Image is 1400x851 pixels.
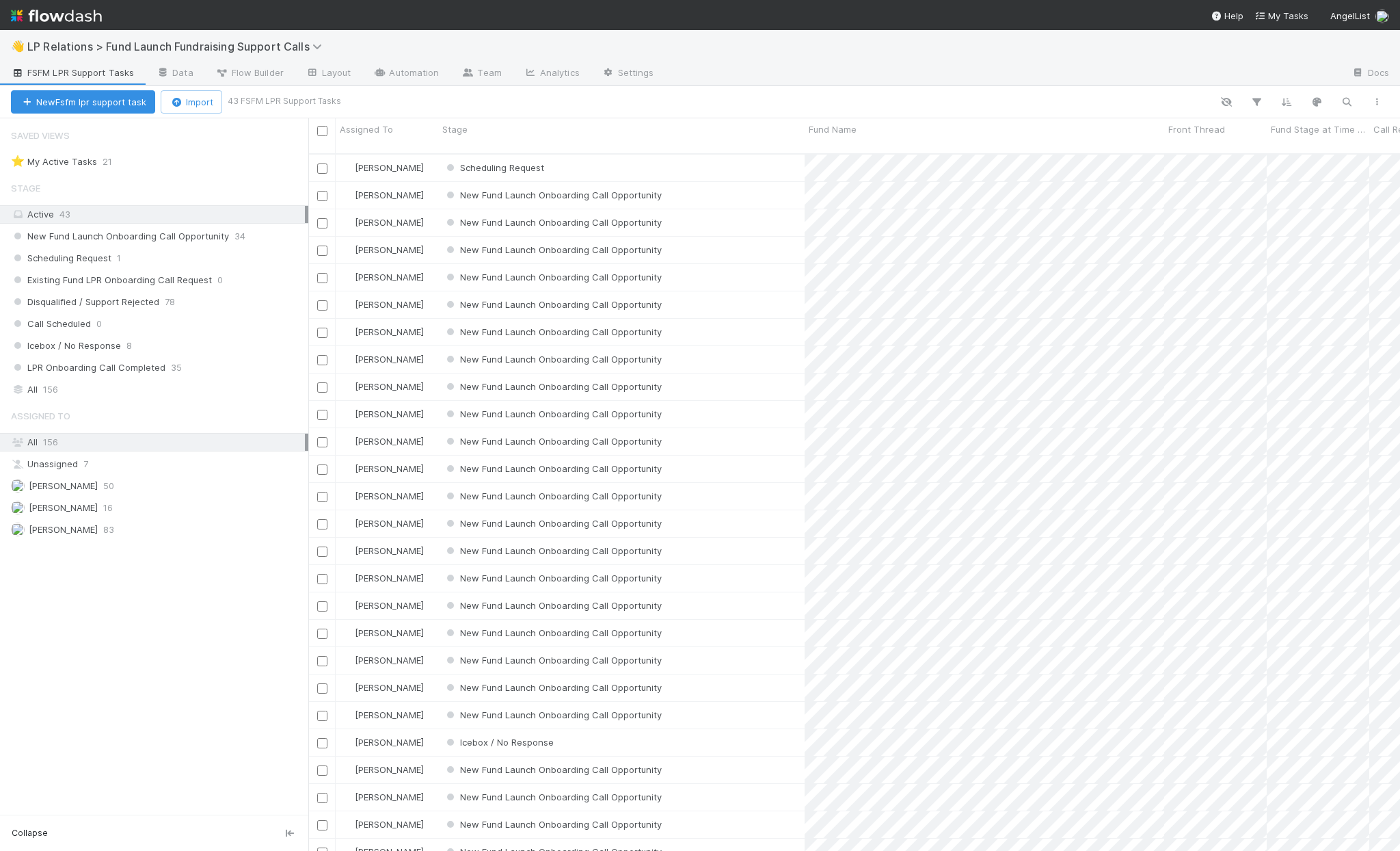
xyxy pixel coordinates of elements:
[1211,9,1243,23] div: Help
[342,189,353,200] img: avatar_218ae7b5-dcd5-4ccc-b5d5-7cc00ae2934f.png
[341,626,424,640] div: [PERSON_NAME]
[444,270,662,284] div: New Fund Launch Onboarding Call Opportunity
[355,189,424,200] span: [PERSON_NAME]
[11,523,25,536] img: avatar_6177bb6d-328c-44fd-b6eb-4ffceaabafa4.png
[317,820,327,830] input: Toggle Row Selected
[444,490,662,501] span: New Fund Launch Onboarding Call Opportunity
[29,524,98,535] span: [PERSON_NAME]
[317,382,327,393] input: Toggle Row Selected
[444,544,662,558] div: New Fund Launch Onboarding Call Opportunity
[444,352,662,366] div: New Fund Launch Onboarding Call Opportunity
[444,189,662,200] span: New Fund Launch Onboarding Call Opportunity
[355,162,424,173] span: [PERSON_NAME]
[1271,122,1366,136] span: Fund Stage at Time of Call
[342,545,353,556] img: avatar_6177bb6d-328c-44fd-b6eb-4ffceaabafa4.png
[444,735,554,749] div: Icebox / No Response
[341,763,424,776] div: [PERSON_NAME]
[341,544,424,558] div: [PERSON_NAME]
[341,462,424,475] div: [PERSON_NAME]
[11,90,155,114] button: NewFsfm lpr support task
[103,521,114,538] span: 83
[342,162,353,173] img: avatar_6177bb6d-328c-44fd-b6eb-4ffceaabafa4.png
[341,243,424,257] div: [PERSON_NAME]
[317,519,327,529] input: Toggle Row Selected
[342,655,353,666] img: avatar_218ae7b5-dcd5-4ccc-b5d5-7cc00ae2934f.png
[1341,63,1400,85] a: Docs
[341,325,424,339] div: [PERSON_NAME]
[11,206,305,223] div: Active
[317,300,327,311] input: Toggle Row Selected
[126,337,132,354] span: 8
[341,653,424,667] div: [PERSON_NAME]
[11,359,165,376] span: LPR Onboarding Call Completed
[444,682,662,693] span: New Fund Launch Onboarding Call Opportunity
[11,434,305,451] div: All
[341,215,424,229] div: [PERSON_NAME]
[103,477,114,495] span: 50
[165,293,175,311] span: 78
[11,293,159,311] span: Disqualified / Support Rejected
[341,599,424,612] div: [PERSON_NAME]
[11,174,40,202] span: Stage
[341,735,424,749] div: [PERSON_NAME]
[444,161,544,174] div: Scheduling Request
[355,299,424,310] span: [PERSON_NAME]
[444,708,662,722] div: New Fund Launch Onboarding Call Opportunity
[43,381,58,398] span: 156
[341,681,424,694] div: [PERSON_NAME]
[317,163,327,174] input: Toggle Row Selected
[317,711,327,721] input: Toggle Row Selected
[1168,122,1225,136] span: Front Thread
[355,518,424,529] span: [PERSON_NAME]
[341,817,424,831] div: [PERSON_NAME]
[355,682,424,693] span: [PERSON_NAME]
[355,655,424,666] span: [PERSON_NAME]
[11,501,25,514] img: avatar_26a72cff-d2f6-445f-be4d-79d164590882.png
[1375,10,1389,23] img: avatar_6177bb6d-328c-44fd-b6eb-4ffceaabafa4.png
[11,40,25,52] span: 👋
[444,518,662,529] span: New Fund Launch Onboarding Call Opportunity
[340,122,393,136] span: Assigned To
[444,737,554,748] span: Icebox / No Response
[43,436,58,447] span: 156
[444,215,662,229] div: New Fund Launch Onboarding Call Opportunity
[342,764,353,775] img: avatar_218ae7b5-dcd5-4ccc-b5d5-7cc00ae2934f.png
[342,682,353,693] img: avatar_6177bb6d-328c-44fd-b6eb-4ffceaabafa4.png
[342,518,353,529] img: avatar_218ae7b5-dcd5-4ccc-b5d5-7cc00ae2934f.png
[317,738,327,748] input: Toggle Row Selected
[444,764,662,775] span: New Fund Launch Onboarding Call Opportunity
[442,122,468,136] span: Stage
[11,272,212,289] span: Existing Fund LPR Onboarding Call Request
[317,793,327,803] input: Toggle Row Selected
[11,4,102,27] img: logo-inverted-e16ddd16eac7371096b0.svg
[355,764,424,775] span: [PERSON_NAME]
[234,228,245,245] span: 34
[317,492,327,502] input: Toggle Row Selected
[444,217,662,228] span: New Fund Launch Onboarding Call Opportunity
[444,653,662,667] div: New Fund Launch Onboarding Call Opportunity
[204,63,295,85] a: Flow Builder
[355,272,424,283] span: [PERSON_NAME]
[317,574,327,584] input: Toggle Row Selected
[444,326,662,337] span: New Fund Launch Onboarding Call Opportunity
[342,490,353,501] img: avatar_218ae7b5-dcd5-4ccc-b5d5-7cc00ae2934f.png
[355,463,424,474] span: [PERSON_NAME]
[355,217,424,228] span: [PERSON_NAME]
[342,272,353,283] img: avatar_6177bb6d-328c-44fd-b6eb-4ffceaabafa4.png
[444,600,662,611] span: New Fund Launch Onboarding Call Opportunity
[342,326,353,337] img: avatar_6177bb6d-328c-44fd-b6eb-4ffceaabafa4.png
[355,436,424,447] span: [PERSON_NAME]
[341,380,424,393] div: [PERSON_NAME]
[341,188,424,202] div: [PERSON_NAME]
[450,63,512,85] a: Team
[444,407,662,421] div: New Fund Launch Onboarding Call Opportunity
[444,436,662,447] span: New Fund Launch Onboarding Call Opportunity
[444,162,544,173] span: Scheduling Request
[444,709,662,720] span: New Fund Launch Onboarding Call Opportunity
[11,66,134,79] span: FSFM LPR Support Tasks
[342,217,353,228] img: avatar_6177bb6d-328c-44fd-b6eb-4ffceaabafa4.png
[809,122,857,136] span: Fund Name
[444,408,662,419] span: New Fund Launch Onboarding Call Opportunity
[341,516,424,530] div: [PERSON_NAME]
[29,502,98,513] span: [PERSON_NAME]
